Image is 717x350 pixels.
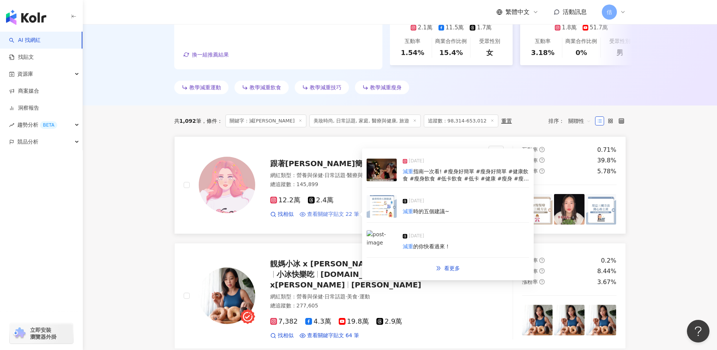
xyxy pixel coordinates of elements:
span: 互動率 [522,147,538,153]
span: 運動 [359,293,370,300]
span: 教學減重技巧 [310,84,341,90]
span: 佶 [607,8,612,16]
span: 醫療與健康 [347,172,373,178]
a: 洞察報告 [9,104,39,112]
span: question-circle [539,258,545,263]
div: 2.1萬 [418,24,432,32]
div: 網紅類型 ： [270,172,480,179]
span: 立即安裝 瀏覽器外掛 [30,327,56,340]
span: · [323,293,324,300]
button: 換一組推薦結果 [183,49,229,60]
div: 男 [617,48,623,57]
div: 互動率 [535,38,551,45]
img: KOL Avatar [199,157,255,213]
span: 資源庫 [17,66,33,83]
div: 0% [575,48,587,57]
span: 1,092 [180,118,196,124]
img: post-image [554,194,585,225]
iframe: Help Scout Beacon - Open [687,320,709,342]
span: · [346,172,347,178]
a: KOL Avatar靚媽小冰 x [PERSON_NAME] の 趣瘦身littleice2016小冰快樂吃[DOMAIN_NAME]小冰x[PERSON_NAME][PERSON_NAME]網... [174,243,626,349]
span: 7,382 [270,318,298,326]
div: 網紅類型 ： [270,293,480,301]
span: question-circle [539,279,545,284]
div: 排序： [548,115,595,127]
span: · [358,293,359,300]
div: 0.71% [597,146,617,154]
span: [DATE] [409,197,424,205]
div: 女 [486,48,493,57]
span: 的你快看過來！ [413,243,450,249]
span: · [346,293,347,300]
span: 教學減重飲食 [250,84,281,90]
img: post-image [586,305,617,335]
a: 查看關鍵字貼文 22 筆 [300,211,359,218]
div: 總追蹤數 ： 145,899 [270,181,480,188]
span: 19.8萬 [339,318,369,326]
mark: 減重 [403,168,413,174]
span: 關鍵字：減[PERSON_NAME] [225,115,306,127]
img: post-image [367,230,397,252]
span: 趨勢分析 [17,116,57,133]
img: post-image [554,305,585,335]
span: 營養與保健 [297,172,323,178]
img: post-image [522,305,553,335]
mark: 減重 [403,243,413,249]
span: 靚媽小冰 x [PERSON_NAME] の 趣瘦身 [270,259,416,268]
a: 查看關鍵字貼文 64 筆 [300,332,359,339]
span: 時的五個建議~ [413,208,449,214]
mark: 減重 [403,208,413,214]
img: post-image [586,194,617,225]
div: 1.7萬 [477,24,492,32]
span: 跟著[PERSON_NAME]簡單瘦｜ [270,159,385,168]
span: 看更多 [444,265,460,271]
span: question-circle [539,168,545,174]
img: post-image [367,159,397,181]
span: 小冰快樂吃 [277,270,314,279]
span: 小冰x[PERSON_NAME] [270,270,413,289]
span: double-right [436,265,441,271]
span: 美食 [347,293,358,300]
div: 3.18% [531,48,554,57]
div: 5.78% [597,167,617,176]
span: 指南一次看! #瘦身好簡單 #瘦身好簡單 #健康飲食 #瘦身飲食 #低卡飲食 #低卡 #健康 #瘦身 #瘦身技巧 #變瘦 [403,168,529,189]
div: 互動率 [405,38,420,45]
a: KOL Avatar跟著[PERSON_NAME]簡單瘦｜減重｜減脂｜瘦身網紅類型：營養與保健·日常話題·醫療與健康總追蹤數：145,89912.2萬2.4萬找相似查看關鍵字貼文 22 筆pos... [174,136,626,234]
span: 營養與保健 [297,293,323,300]
span: 查看關鍵字貼文 64 筆 [307,332,359,339]
a: 找相似 [270,332,294,339]
span: 日常話題 [324,293,346,300]
div: 總追蹤數 ： 277,605 [270,302,480,310]
span: 換一組推薦結果 [192,52,229,58]
span: [DATE] [409,232,424,240]
span: 12.2萬 [270,196,300,204]
span: [DOMAIN_NAME] [321,270,391,279]
img: post-image [367,195,397,217]
span: question-circle [539,268,545,274]
a: searchAI 找網紅 [9,37,41,44]
a: 找相似 [270,211,294,218]
div: 39.8% [597,156,617,165]
div: BETA [40,121,57,129]
a: chrome extension立即安裝 瀏覽器外掛 [10,323,73,344]
span: 教學減重瘦身 [370,84,402,90]
span: 追蹤數：98,314-653,012 [424,115,498,127]
span: 2.9萬 [376,318,402,326]
img: chrome extension [12,327,27,339]
div: 受眾性別 [479,38,500,45]
img: logo [6,10,46,25]
span: 競品分析 [17,133,38,150]
div: 3.67% [597,278,617,286]
a: double-right看更多 [428,260,468,275]
span: 2.4萬 [308,196,334,204]
img: KOL Avatar [199,267,255,324]
a: 找貼文 [9,53,34,61]
div: 商業合作比例 [435,38,467,45]
div: 15.4% [439,48,463,57]
span: [DATE] [409,157,424,165]
span: question-circle [539,157,545,163]
a: 商案媒合 [9,87,39,95]
div: 共 筆 [174,118,201,124]
div: 0.2% [601,257,617,265]
div: 51.7萬 [590,24,608,32]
